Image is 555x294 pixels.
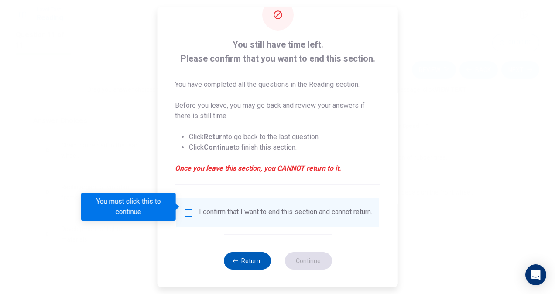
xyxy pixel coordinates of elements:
li: Click to finish this section. [189,142,380,153]
p: You have completed all the questions in the Reading section. [175,79,380,90]
button: Continue [284,252,332,270]
span: You must click this to continue [183,208,194,218]
strong: Continue [204,143,233,151]
div: Open Intercom Messenger [525,264,546,285]
span: You still have time left. Please confirm that you want to end this section. [175,38,380,65]
div: You must click this to continue [81,193,176,221]
li: Click to go back to the last question [189,132,380,142]
strong: Return [204,133,226,141]
em: Once you leave this section, you CANNOT return to it. [175,163,380,174]
div: I confirm that I want to end this section and cannot return. [199,208,372,218]
button: Return [223,252,271,270]
p: Before you leave, you may go back and review your answers if there is still time. [175,100,380,121]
